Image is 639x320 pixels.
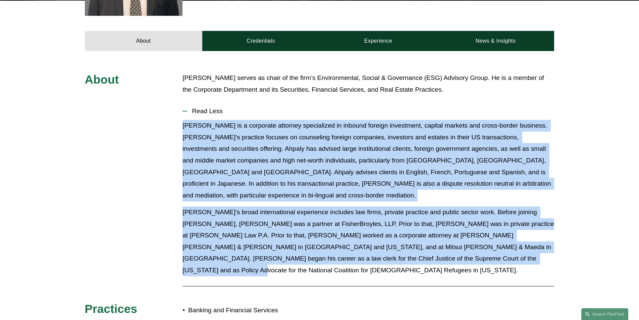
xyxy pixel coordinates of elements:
span: About [85,73,119,86]
a: Credentials [202,31,320,51]
span: Read Less [187,107,554,115]
button: Read Less [182,102,554,120]
a: Experience [320,31,437,51]
p: [PERSON_NAME] is a corporate attorney specialized in inbound foreign investment, capital markets ... [182,120,554,201]
a: Search this site [581,308,628,320]
div: Read Less [182,120,554,281]
a: About [85,31,202,51]
p: [PERSON_NAME]’s broad international experience includes law firms, private practice and public se... [182,207,554,276]
p: [PERSON_NAME] serves as chair of the firm’s Environmental, Social & Governance (ESG) Advisory Gro... [182,72,554,95]
a: News & Insights [437,31,554,51]
span: Practices [85,302,138,315]
p: Banking and Financial Services [188,305,319,316]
